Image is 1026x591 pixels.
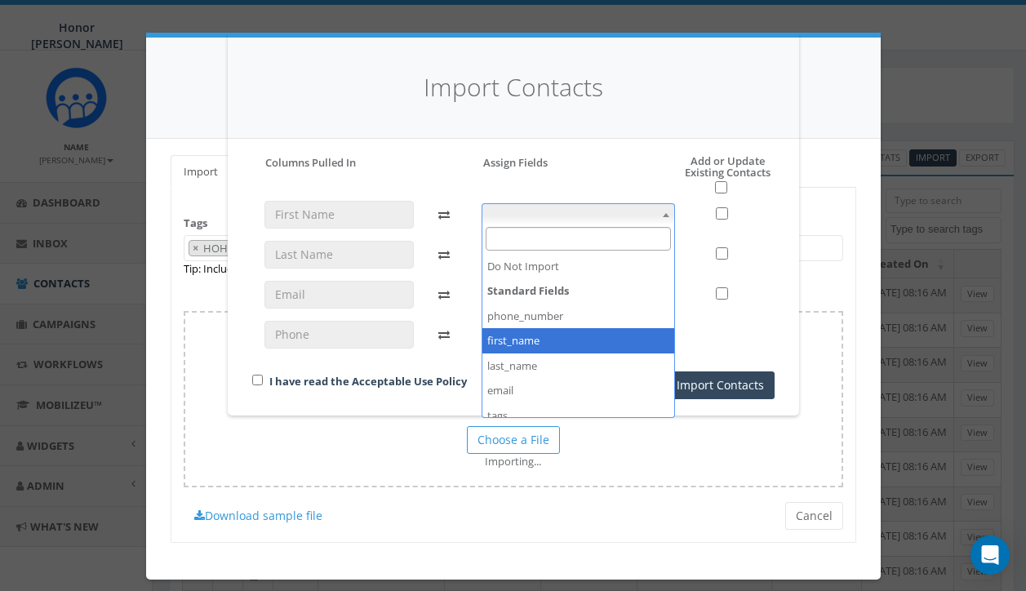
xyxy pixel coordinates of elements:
[482,278,674,428] li: Standard Fields
[482,403,674,429] li: tags
[264,241,414,269] input: Last Name
[970,535,1010,575] div: Open Intercom Messenger
[264,321,414,349] input: Phone
[264,281,414,309] input: Email
[483,155,548,170] h5: Assign Fields
[666,371,775,399] button: Import Contacts
[252,70,775,105] h4: Import Contacts
[482,254,674,279] li: Do Not Import
[264,201,414,229] input: First Name
[482,328,674,353] li: first_name
[482,278,674,304] strong: Standard Fields
[486,227,671,251] input: Search
[269,374,467,389] a: I have read the Acceptable Use Policy
[715,181,727,193] input: Select All
[482,353,674,379] li: last_name
[649,155,775,194] h5: Add or Update Existing Contacts
[482,304,674,329] li: phone_number
[482,378,674,403] li: email
[265,155,356,170] h5: Columns Pulled In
